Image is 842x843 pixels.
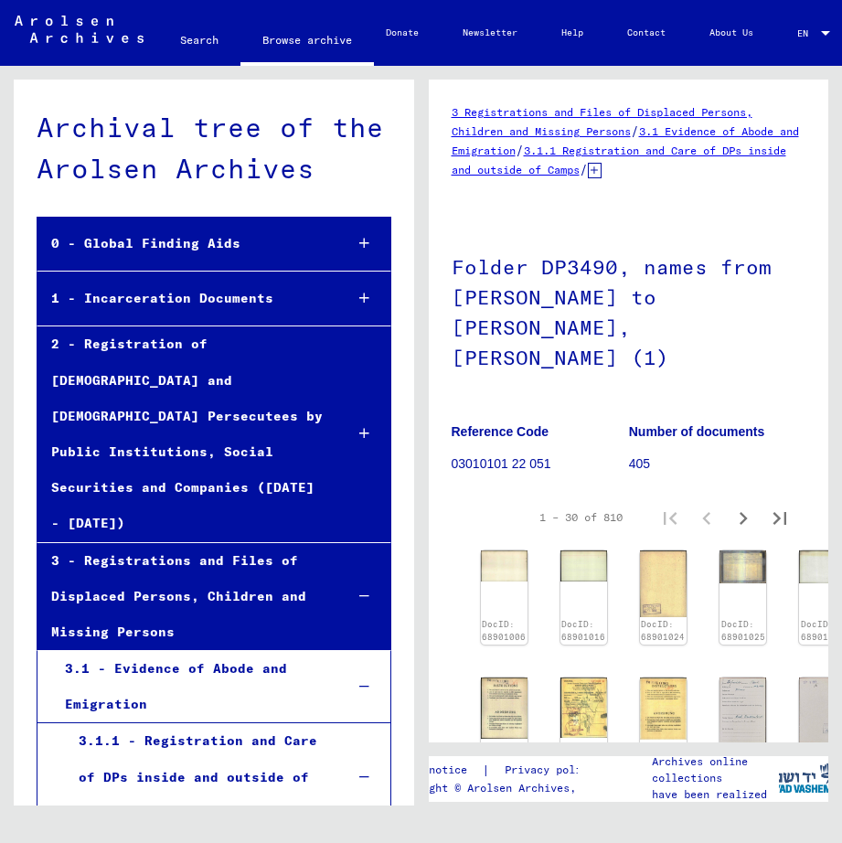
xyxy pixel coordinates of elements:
[441,11,539,55] a: Newsletter
[481,550,528,582] img: 002.jpg
[688,499,725,536] button: Previous page
[631,123,639,139] span: /
[687,11,775,55] a: About Us
[516,142,524,158] span: /
[539,509,623,526] div: 1 – 30 of 810
[51,651,330,722] div: 3.1 - Evidence of Abode and Emigration
[762,499,798,536] button: Last page
[561,619,605,642] a: DocID: 68901016
[539,11,605,55] a: Help
[725,499,762,536] button: Next page
[158,18,240,62] a: Search
[37,281,329,316] div: 1 - Incarceration Documents
[652,499,688,536] button: First page
[482,619,526,642] a: DocID: 68901006
[719,550,766,583] img: 001.jpg
[481,678,528,739] img: 002.jpg
[797,28,817,38] span: EN
[640,550,687,617] img: 002.jpg
[452,105,752,138] a: 3 Registrations and Files of Displaced Persons, Children and Missing Persons
[37,543,329,651] div: 3 - Registrations and Files of Displaced Persons, Children and Missing Persons
[452,454,628,474] p: 03010101 22 051
[641,619,685,642] a: DocID: 68901024
[490,761,616,780] a: Privacy policy
[390,761,482,780] a: Legal notice
[580,161,588,177] span: /
[652,737,778,786] p: The Arolsen Archives online collections
[629,424,765,439] b: Number of documents
[605,11,687,55] a: Contact
[629,454,805,474] p: 405
[65,723,330,831] div: 3.1.1 - Registration and Care of DPs inside and outside of Camps
[719,678,766,742] img: 001.jpg
[37,326,329,541] div: 2 - Registration of [DEMOGRAPHIC_DATA] and [DEMOGRAPHIC_DATA] Persecutees by Public Institutions,...
[452,225,806,396] h1: Folder DP3490, names from [PERSON_NAME] to [PERSON_NAME], [PERSON_NAME] (1)
[560,678,607,738] img: 001.jpg
[560,550,607,582] img: 002.jpg
[364,11,441,55] a: Donate
[652,786,778,819] p: have been realized in partnership with
[15,16,144,43] img: Arolsen_neg.svg
[640,678,687,739] img: 002.jpg
[240,18,374,66] a: Browse archive
[37,226,329,261] div: 0 - Global Finding Aids
[721,619,765,642] a: DocID: 68901025
[390,761,616,780] div: |
[37,107,391,189] div: Archival tree of the Arolsen Archives
[452,144,786,176] a: 3.1.1 Registration and Care of DPs inside and outside of Camps
[390,780,616,796] p: Copyright © Arolsen Archives, 2021
[452,424,549,439] b: Reference Code
[770,755,838,801] img: yv_logo.png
